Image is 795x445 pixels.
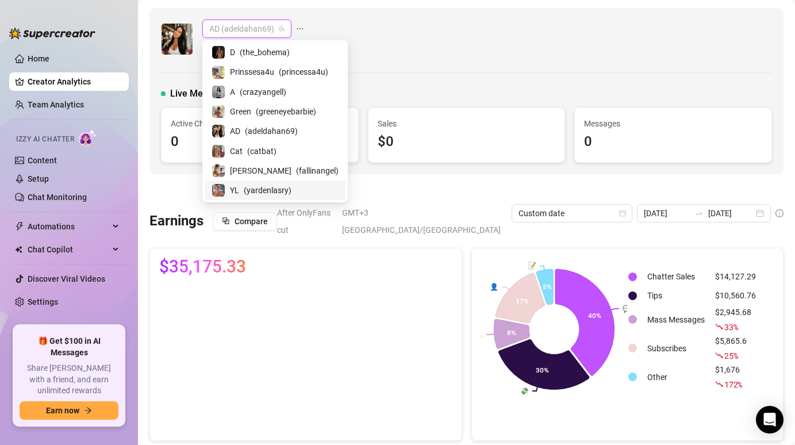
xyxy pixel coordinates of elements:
span: Messages [584,117,762,130]
span: fall [715,380,723,388]
span: Cat [230,145,243,158]
span: 🎁 Get $100 in AI Messages [20,336,118,358]
span: thunderbolt [15,222,24,231]
text: 💬 [623,304,631,313]
h3: Earnings [149,212,203,231]
span: arrow-right [84,406,92,415]
span: Custom date [519,205,625,222]
img: D [212,46,225,59]
span: info-circle [775,209,784,217]
img: Green [212,105,225,118]
span: Share [PERSON_NAME] with a friend, and earn unlimited rewards [20,363,118,397]
span: Earn now [46,406,79,415]
a: Content [28,156,57,165]
span: ( adeldahan69 ) [245,125,298,137]
img: Lex Angel [212,164,225,177]
span: D [230,46,235,59]
span: ( fallinangel ) [296,164,339,177]
td: Chatter Sales [643,268,709,286]
span: YL [230,184,239,197]
a: Setup [28,174,49,183]
span: ( crazyangell ) [240,86,286,98]
div: $1,676 [715,363,756,391]
span: calendar [619,210,626,217]
span: ( greeneyebarbie ) [256,105,316,118]
span: ( catbat ) [247,145,276,158]
span: swap-right [694,209,704,218]
span: 33 % [724,321,738,332]
td: Mass Messages [643,306,709,333]
text: 💸 [520,386,529,395]
span: ellipsis [296,20,304,38]
input: End date [708,207,754,220]
span: AD (adeldahan69) [209,20,285,37]
img: Chat Copilot [15,245,22,254]
span: Prinssesa4u [230,66,274,78]
span: Chat Copilot [28,240,109,259]
button: Earn nowarrow-right [20,401,118,420]
span: Izzy AI Chatter [16,134,74,145]
button: Compare [213,212,277,231]
a: Settings [28,297,58,306]
div: 0 [584,131,762,153]
span: to [694,209,704,218]
div: $5,865.6 [715,335,756,362]
a: Creator Analytics [28,72,120,91]
div: $0 [378,131,556,153]
img: AD [212,125,225,137]
img: A [212,86,225,98]
text: 📝 [528,261,536,270]
span: 172 % [724,379,742,390]
text: 👤 [490,282,498,291]
img: Prinssesa4u [212,66,225,79]
a: Team Analytics [28,100,84,109]
span: fall [715,351,723,359]
td: Other [643,363,709,391]
img: Cat [212,145,225,158]
span: block [222,217,230,225]
span: ( yardenlasry ) [244,184,291,197]
div: $2,945.68 [715,306,756,333]
span: fall [715,323,723,331]
span: ( the_bohema ) [240,46,290,59]
span: ( princessa4u ) [279,66,328,78]
td: Subscribes [643,335,709,362]
img: YL [212,184,225,197]
span: Green [230,105,251,118]
img: AD [162,24,193,55]
div: Open Intercom Messenger [756,406,784,434]
img: AI Chatter [79,129,97,146]
input: Start date [644,207,689,220]
span: [PERSON_NAME] [230,164,291,177]
a: Chat Monitoring [28,193,87,202]
span: Live Metrics (last hour) [170,87,266,101]
span: Compare [235,217,268,226]
span: Automations [28,217,109,236]
span: team [278,25,285,32]
span: $35,175.33 [159,258,246,276]
span: AD [230,125,240,137]
div: $10,560.76 [715,289,756,302]
a: Home [28,54,49,63]
span: Active Chatters [171,117,349,130]
div: 0 [171,131,349,153]
div: $14,127.29 [715,270,756,283]
a: Discover Viral Videos [28,274,105,283]
td: Tips [643,287,709,305]
span: A [230,86,235,98]
span: 25 % [724,350,738,361]
span: GMT+3 [GEOGRAPHIC_DATA]/[GEOGRAPHIC_DATA] [342,204,505,239]
img: logo-BBDzfeDw.svg [9,28,95,39]
span: After OnlyFans cut [277,204,335,239]
span: Sales [378,117,556,130]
